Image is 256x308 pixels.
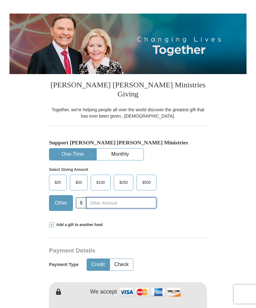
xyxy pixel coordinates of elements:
span: $250 [116,178,131,187]
h4: We accept [90,288,117,295]
div: Together, we're helping people all over the world discover the greatest gift that has ever been g... [49,107,207,119]
strong: Select Giving Amount [49,167,88,172]
h3: [PERSON_NAME] [PERSON_NAME] Ministries Giving [49,74,207,107]
span: Add a gift to another fund [54,222,103,228]
button: Credit [87,259,109,270]
span: $100 [93,178,108,187]
span: $500 [139,178,154,187]
button: Check [110,259,133,270]
button: Monthly [97,148,143,160]
h3: Payment Details [49,247,210,254]
h5: Payment Type [49,262,79,267]
h5: Support [PERSON_NAME] [PERSON_NAME] Ministries [49,139,207,146]
span: Other [52,198,70,208]
img: credit cards accepted [119,285,182,299]
input: Other Amount [86,197,156,208]
span: $25 [52,178,64,187]
button: One-Time [49,148,96,160]
span: $ [76,197,87,208]
span: $50 [72,178,85,187]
